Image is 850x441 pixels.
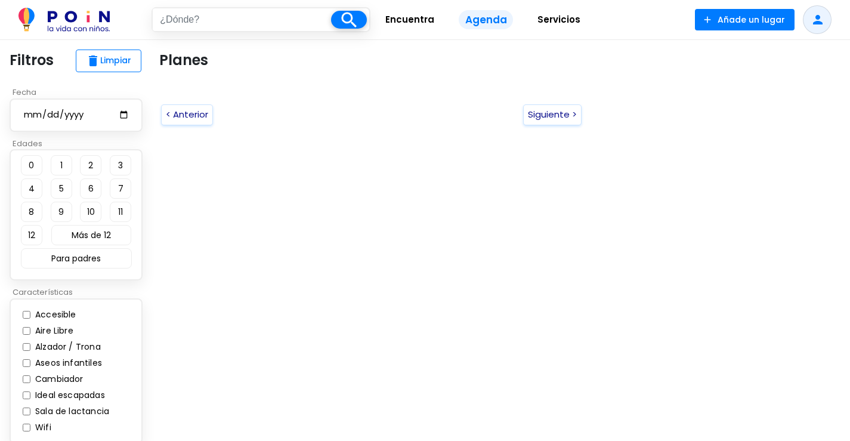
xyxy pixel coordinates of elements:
[21,202,42,222] button: 8
[523,5,595,35] a: Servicios
[21,248,132,269] button: Para padres
[32,389,105,402] label: Ideal escapadas
[32,421,51,434] label: Wifi
[10,138,150,150] p: Edades
[161,104,213,125] button: < Anterior
[51,202,72,222] button: 9
[80,155,101,175] button: 2
[32,405,109,418] label: Sala de lactancia
[10,286,150,298] p: Características
[51,178,72,199] button: 5
[110,202,131,222] button: 11
[153,8,331,31] input: ¿Dónde?
[21,225,42,245] button: 12
[32,341,101,353] label: Alzador / Trona
[380,10,440,29] span: Encuentra
[86,54,100,68] span: delete
[695,9,795,30] button: Añade un lugar
[459,10,512,30] span: Agenda
[370,5,449,35] a: Encuentra
[21,178,42,199] button: 4
[532,10,586,29] span: Servicios
[32,309,76,321] label: Accesible
[339,10,360,30] i: search
[51,225,131,245] button: Más de 12
[110,178,131,199] button: 7
[32,357,102,369] label: Aseos infantiles
[80,178,101,199] button: 6
[51,155,72,175] button: 1
[523,104,582,125] button: Siguiente >
[32,325,73,337] label: Aire Libre
[110,155,131,175] button: 3
[21,155,42,175] button: 0
[32,373,84,386] label: Cambiador
[18,8,110,32] img: POiN
[449,5,522,35] a: Agenda
[10,50,54,71] p: Filtros
[76,50,141,72] button: deleteLimpiar
[159,50,208,71] p: Planes
[10,87,150,98] p: Fecha
[80,202,101,222] button: 10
